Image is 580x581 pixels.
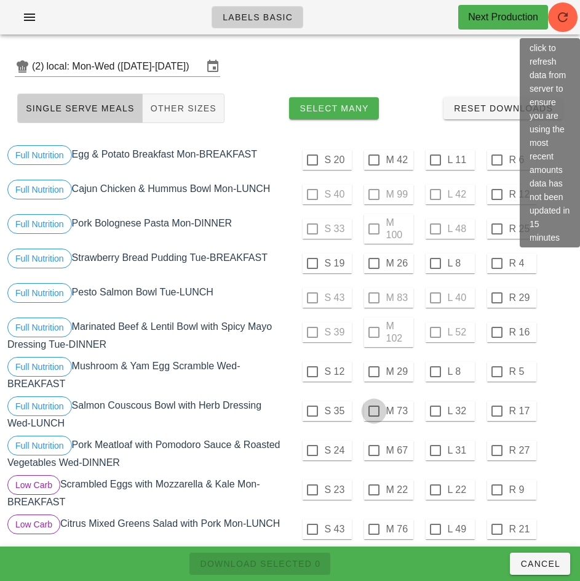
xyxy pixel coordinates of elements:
label: M 29 [386,366,411,378]
label: S 20 [325,154,349,166]
span: Full Nutrition [15,358,64,376]
label: R 9 [509,484,534,496]
label: S 24 [325,444,349,457]
button: Single Serve Meals [17,94,143,123]
span: Full Nutrition [15,284,64,302]
label: L 8 [448,366,472,378]
span: Single Serve Meals [25,103,135,113]
button: Select Many [289,97,379,119]
label: R 17 [509,405,534,417]
span: Other Sizes [150,103,217,113]
label: R 21 [509,523,534,535]
label: M 73 [386,405,411,417]
span: Select Many [299,103,369,113]
div: Pork Meatloaf with Pomodoro Sauce & Roasted Vegetables Wed-DINNER [5,433,290,473]
label: M 42 [386,154,411,166]
span: Full Nutrition [15,180,64,199]
div: (2) [32,60,47,73]
span: Low Carb [15,515,52,534]
div: Scrambled Eggs with Mozzarella & Kale Mon-BREAKFAST [5,473,290,512]
label: L 22 [448,484,472,496]
label: M 67 [386,444,411,457]
div: Pork Bolognese Pasta Mon-DINNER [5,212,290,246]
button: Reset Downloads [443,97,563,119]
label: L 32 [448,405,472,417]
span: Labels Basic [222,12,293,22]
div: Egg & Potato Breakfast Mon-BREAKFAST [5,143,290,177]
div: Cajun Chicken & Hummus Bowl Mon-LUNCH [5,177,290,212]
label: R 12 [509,188,534,201]
span: Low Carb [15,476,52,494]
div: Pesto Salmon Bowl Tue-LUNCH [5,281,290,315]
label: M 22 [386,484,411,496]
label: L 8 [448,257,472,270]
button: Other Sizes [143,94,224,123]
span: Reset Downloads [453,103,553,113]
div: Next Production [468,10,538,25]
span: Full Nutrition [15,318,64,337]
div: Mushroom & Yam Egg Scramble Wed-BREAKFAST [5,355,290,394]
label: L 11 [448,154,472,166]
label: R 25 [509,223,534,235]
label: R 5 [509,366,534,378]
label: S 43 [325,523,349,535]
div: Citrus Mixed Greens Salad with Pork Mon-LUNCH [5,512,290,547]
label: L 31 [448,444,472,457]
button: Cancel [510,553,570,575]
label: R 4 [509,257,534,270]
label: L 49 [448,523,472,535]
div: Marinated Beef & Lentil Bowl with Spicy Mayo Dressing Tue-DINNER [5,315,290,355]
label: M 26 [386,257,411,270]
span: Full Nutrition [15,436,64,455]
label: R 16 [509,326,534,339]
span: Full Nutrition [15,397,64,415]
div: Strawberry Bread Pudding Tue-BREAKFAST [5,246,290,281]
span: Cancel [520,559,560,569]
label: R 27 [509,444,534,457]
label: R 6 [509,154,534,166]
a: Labels Basic [212,6,303,28]
label: S 12 [325,366,349,378]
span: Full Nutrition [15,215,64,233]
div: Salmon Couscous Bowl with Herb Dressing Wed-LUNCH [5,394,290,433]
span: Full Nutrition [15,249,64,268]
label: S 35 [325,405,349,417]
span: Full Nutrition [15,146,64,164]
label: R 29 [509,292,534,304]
label: M 76 [386,523,411,535]
label: S 23 [325,484,349,496]
label: S 19 [325,257,349,270]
